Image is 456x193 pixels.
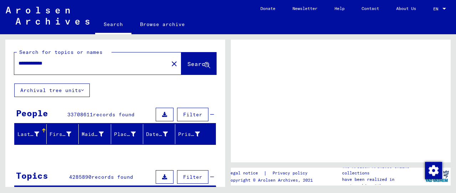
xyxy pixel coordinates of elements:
[15,124,47,144] mat-header-cell: Last Name
[131,16,193,33] a: Browse archive
[19,49,103,55] mat-label: Search for topics or names
[183,111,202,118] span: Filter
[187,60,209,67] span: Search
[6,7,89,25] img: Arolsen_neg.svg
[143,124,175,144] mat-header-cell: Date of Birth
[178,128,209,140] div: Prisoner #
[183,174,202,180] span: Filter
[146,131,168,138] div: Date of Birth
[17,131,39,138] div: Last Name
[67,111,93,118] span: 33708611
[228,169,264,177] a: Legal notice
[95,16,131,34] a: Search
[14,83,90,97] button: Archival tree units
[175,124,216,144] mat-header-cell: Prisoner #
[69,174,92,180] span: 4285890
[433,6,441,11] span: EN
[228,169,316,177] div: |
[82,128,112,140] div: Maiden Name
[177,108,208,121] button: Filter
[425,162,442,179] img: Change consent
[16,107,48,120] div: People
[82,131,103,138] div: Maiden Name
[178,131,200,138] div: Prisoner #
[114,131,136,138] div: Place of Birth
[177,170,208,184] button: Filter
[16,169,48,182] div: Topics
[342,176,423,189] p: have been realized in partnership with
[167,56,181,71] button: Clear
[114,128,145,140] div: Place of Birth
[146,128,177,140] div: Date of Birth
[170,60,178,68] mat-icon: close
[111,124,143,144] mat-header-cell: Place of Birth
[50,128,80,140] div: First Name
[50,131,71,138] div: First Name
[93,111,135,118] span: records found
[79,124,111,144] mat-header-cell: Maiden Name
[181,52,216,75] button: Search
[17,128,48,140] div: Last Name
[342,163,423,176] p: The Arolsen Archives online collections
[92,174,133,180] span: records found
[424,167,450,185] img: yv_logo.png
[228,177,316,183] p: Copyright © Arolsen Archives, 2021
[267,169,316,177] a: Privacy policy
[47,124,79,144] mat-header-cell: First Name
